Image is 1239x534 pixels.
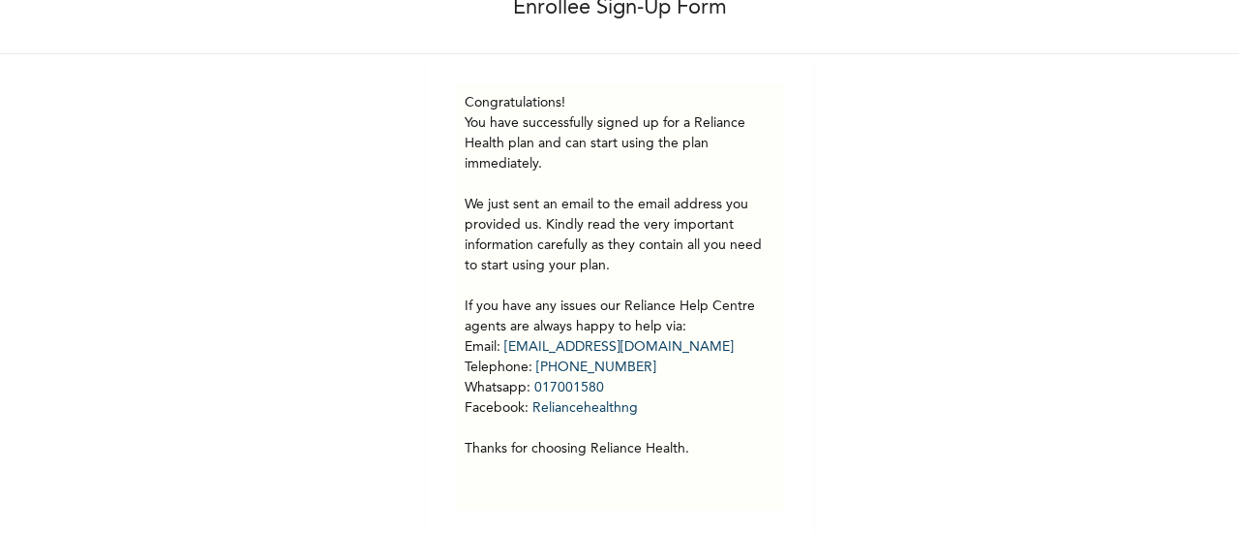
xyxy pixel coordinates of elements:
[532,401,638,415] a: Reliancehealthng
[504,340,734,354] a: [EMAIL_ADDRESS][DOMAIN_NAME]
[534,381,604,394] a: 017001580
[536,361,656,374] a: [PHONE_NUMBER]
[465,113,774,459] p: You have successfully signed up for a Reliance Health plan and can start using the plan immediate...
[465,93,774,113] h3: Congratulations!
